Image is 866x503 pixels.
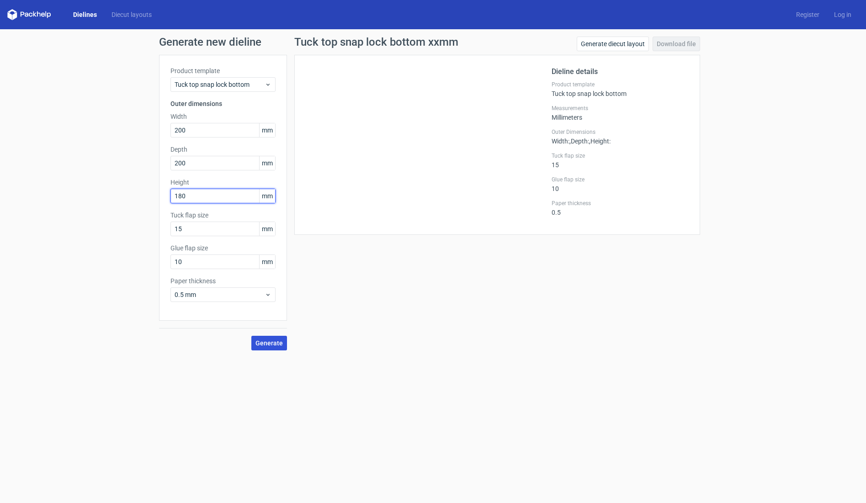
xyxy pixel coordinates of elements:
span: , Height : [589,138,611,145]
span: , Depth : [569,138,589,145]
span: mm [259,123,275,137]
label: Paper thickness [170,276,276,286]
span: mm [259,156,275,170]
a: Register [789,10,827,19]
label: Glue flap size [552,176,689,183]
div: Millimeters [552,105,689,121]
div: 10 [552,176,689,192]
label: Measurements [552,105,689,112]
span: Generate [255,340,283,346]
a: Log in [827,10,859,19]
button: Generate [251,336,287,350]
div: 0.5 [552,200,689,216]
a: Diecut layouts [104,10,159,19]
div: Tuck top snap lock bottom [552,81,689,97]
label: Glue flap size [170,244,276,253]
label: Paper thickness [552,200,689,207]
a: Dielines [66,10,104,19]
span: mm [259,222,275,236]
label: Depth [170,145,276,154]
span: 0.5 mm [175,290,265,299]
span: Tuck top snap lock bottom [175,80,265,89]
label: Product template [552,81,689,88]
label: Product template [170,66,276,75]
label: Outer Dimensions [552,128,689,136]
h3: Outer dimensions [170,99,276,108]
div: 15 [552,152,689,169]
h1: Tuck top snap lock bottom xxmm [294,37,458,48]
span: mm [259,189,275,203]
h2: Dieline details [552,66,689,77]
label: Tuck flap size [170,211,276,220]
label: Height [170,178,276,187]
label: Tuck flap size [552,152,689,159]
a: Generate diecut layout [577,37,649,51]
span: Width : [552,138,569,145]
h1: Generate new dieline [159,37,707,48]
label: Width [170,112,276,121]
span: mm [259,255,275,269]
